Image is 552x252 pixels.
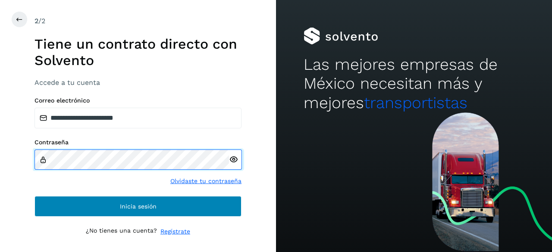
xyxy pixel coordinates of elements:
a: Regístrate [160,227,190,236]
a: Olvidaste tu contraseña [170,177,241,186]
label: Contraseña [34,139,241,146]
p: ¿No tienes una cuenta? [86,227,157,236]
span: Inicia sesión [120,203,157,209]
h2: Las mejores empresas de México necesitan más y mejores [304,55,524,112]
h1: Tiene un contrato directo con Solvento [34,36,241,69]
h3: Accede a tu cuenta [34,78,241,87]
label: Correo electrónico [34,97,241,104]
span: transportistas [364,93,467,112]
button: Inicia sesión [34,196,241,217]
